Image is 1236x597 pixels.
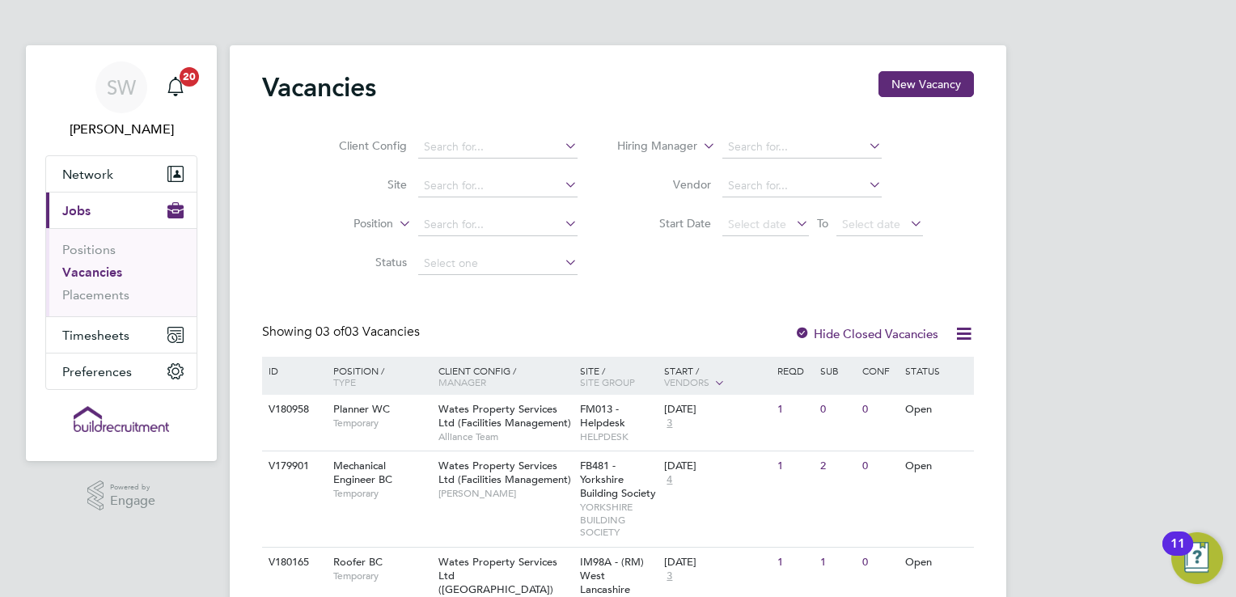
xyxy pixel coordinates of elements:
input: Select one [418,252,578,275]
div: 1 [773,548,815,578]
span: 20 [180,67,199,87]
div: 1 [816,548,858,578]
span: Temporary [333,569,430,582]
span: Planner WC [333,402,390,416]
span: 3 [664,569,675,583]
button: Network [46,156,197,192]
a: Go to home page [45,406,197,432]
div: Client Config / [434,357,576,396]
span: Sam White [45,120,197,139]
h2: Vacancies [262,71,376,104]
span: Temporary [333,417,430,430]
label: Site [314,177,407,192]
span: Wates Property Services Ltd (Facilities Management) [438,402,571,430]
label: Status [314,255,407,269]
div: ID [265,357,321,384]
span: Type [333,375,356,388]
div: 0 [858,548,900,578]
span: Roofer BC [333,555,383,569]
nav: Main navigation [26,45,217,461]
label: Position [300,216,393,232]
a: Powered byEngage [87,481,156,511]
img: buildrec-logo-retina.png [74,406,169,432]
span: Select date [842,217,900,231]
div: Start / [660,357,773,397]
span: 3 [664,417,675,430]
div: Open [901,548,971,578]
label: Start Date [618,216,711,231]
div: Position / [321,357,434,396]
button: Open Resource Center, 11 new notifications [1171,532,1223,584]
div: Reqd [773,357,815,384]
div: V179901 [265,451,321,481]
a: 20 [159,61,192,113]
span: Manager [438,375,486,388]
div: [DATE] [664,459,769,473]
label: Hiring Manager [604,138,697,155]
div: Open [901,451,971,481]
div: V180165 [265,548,321,578]
a: Vacancies [62,265,122,280]
div: 0 [816,395,858,425]
span: SW [107,77,136,98]
span: Mechanical Engineer BC [333,459,392,486]
div: 11 [1170,544,1185,565]
span: 4 [664,473,675,487]
label: Vendor [618,177,711,192]
span: Jobs [62,203,91,218]
span: 03 of [315,324,345,340]
span: YORKSHIRE BUILDING SOCIETY [580,501,657,539]
input: Search for... [722,175,882,197]
div: V180958 [265,395,321,425]
button: New Vacancy [878,71,974,97]
label: Hide Closed Vacancies [794,326,938,341]
span: Timesheets [62,328,129,343]
div: [DATE] [664,556,769,569]
input: Search for... [418,175,578,197]
span: To [812,213,833,234]
div: 2 [816,451,858,481]
span: FM013 - Helpdesk [580,402,625,430]
div: Conf [858,357,900,384]
span: Site Group [580,375,635,388]
input: Search for... [418,136,578,159]
div: 1 [773,451,815,481]
div: [DATE] [664,403,769,417]
label: Client Config [314,138,407,153]
div: Status [901,357,971,384]
div: 1 [773,395,815,425]
div: Jobs [46,228,197,316]
span: [PERSON_NAME] [438,487,572,500]
div: 0 [858,451,900,481]
span: FB481 - Yorkshire Building Society [580,459,656,500]
button: Timesheets [46,317,197,353]
span: Powered by [110,481,155,494]
button: Jobs [46,193,197,228]
span: Temporary [333,487,430,500]
button: Preferences [46,354,197,389]
span: Network [62,167,113,182]
input: Search for... [722,136,882,159]
span: Wates Property Services Ltd ([GEOGRAPHIC_DATA]) [438,555,557,596]
span: HELPDESK [580,430,657,443]
span: Preferences [62,364,132,379]
div: 0 [858,395,900,425]
span: Engage [110,494,155,508]
div: Showing [262,324,423,341]
span: Wates Property Services Ltd (Facilities Management) [438,459,571,486]
a: Placements [62,287,129,303]
a: SW[PERSON_NAME] [45,61,197,139]
span: 03 Vacancies [315,324,420,340]
div: Site / [576,357,661,396]
input: Search for... [418,214,578,236]
span: Alliance Team [438,430,572,443]
span: Vendors [664,375,709,388]
div: Sub [816,357,858,384]
div: Open [901,395,971,425]
span: Select date [728,217,786,231]
a: Positions [62,242,116,257]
